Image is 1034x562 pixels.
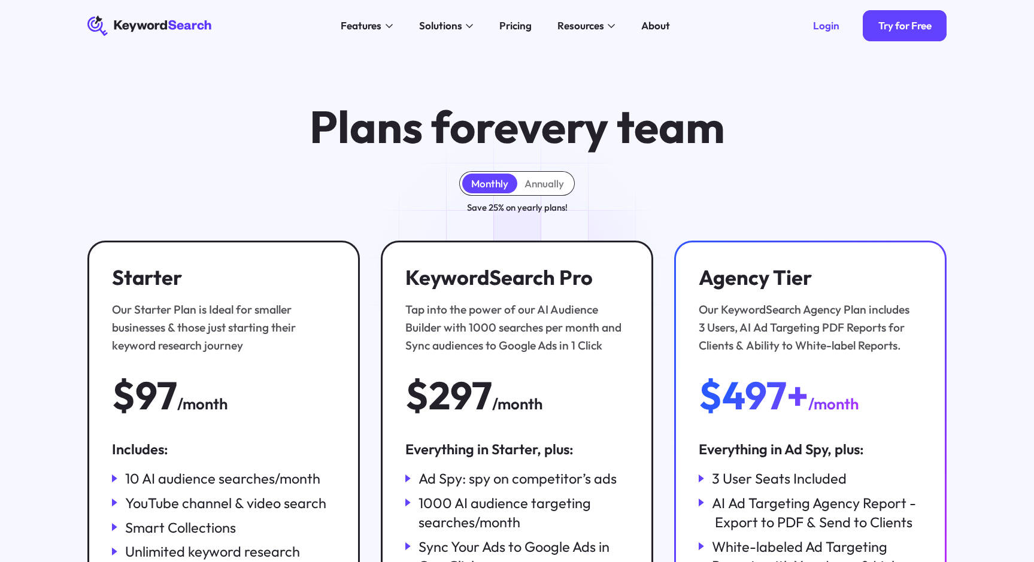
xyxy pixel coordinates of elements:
[125,493,326,512] div: YouTube channel & video search
[633,16,678,36] a: About
[863,10,947,41] a: Try for Free
[419,469,617,488] div: Ad Spy: spy on competitor’s ads
[405,439,628,458] div: Everything in Starter, plus:
[471,177,508,190] div: Monthly
[494,98,725,155] span: every team
[699,300,915,355] div: Our KeywordSearch Agency Plan includes 3 Users, AI Ad Targeting PDF Reports for Clients & Ability...
[341,18,381,34] div: Features
[712,493,922,531] div: AI Ad Targeting Agency Report - Export to PDF & Send to Clients
[712,469,847,488] div: 3 User Seats Included
[112,439,335,458] div: Includes:
[405,300,621,355] div: Tap into the power of our AI Audience Builder with 1000 searches per month and Sync audiences to ...
[878,19,932,32] div: Try for Free
[125,518,236,537] div: Smart Collections
[405,266,621,290] h3: KeywordSearch Pro
[499,18,532,34] div: Pricing
[492,392,542,416] div: /month
[798,10,855,41] a: Login
[310,103,725,151] h1: Plans for
[112,375,177,416] div: $97
[125,469,320,488] div: 10 AI audience searches/month
[699,439,921,458] div: Everything in Ad Spy, plus:
[557,18,604,34] div: Resources
[112,300,328,355] div: Our Starter Plan is Ideal for smaller businesses & those just starting their keyword research jou...
[699,266,915,290] h3: Agency Tier
[419,493,629,531] div: 1000 AI audience targeting searches/month
[641,18,670,34] div: About
[112,266,328,290] h3: Starter
[467,201,568,215] div: Save 25% on yearly plans!
[813,19,839,32] div: Login
[419,18,462,34] div: Solutions
[177,392,228,416] div: /month
[524,177,564,190] div: Annually
[125,542,300,561] div: Unlimited keyword research
[405,375,492,416] div: $297
[492,16,539,36] a: Pricing
[808,392,859,416] div: /month
[699,375,808,416] div: $497+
